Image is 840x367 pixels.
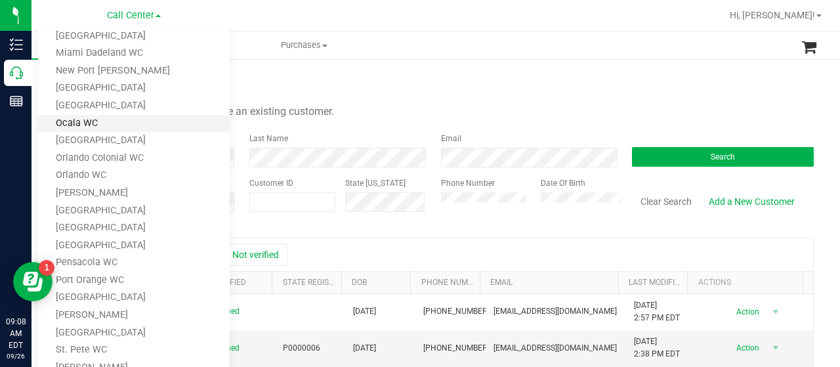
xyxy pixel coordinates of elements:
[38,219,230,237] a: [GEOGRAPHIC_DATA]
[10,66,23,79] inline-svg: Call Center
[768,303,784,321] span: select
[224,244,287,266] button: Not verified
[493,342,617,355] span: [EMAIL_ADDRESS][DOMAIN_NAME]
[634,335,680,360] span: [DATE] 2:38 PM EDT
[38,289,230,307] a: [GEOGRAPHIC_DATA]
[214,39,394,51] span: Purchases
[107,10,154,21] span: Call Center
[38,254,230,272] a: Pensacola WC
[725,303,768,321] span: Action
[6,351,26,361] p: 09/26
[249,177,293,189] label: Customer ID
[730,10,815,20] span: Hi, [PERSON_NAME]!
[38,150,230,167] a: Orlando Colonial WC
[711,152,735,162] span: Search
[38,237,230,255] a: [GEOGRAPHIC_DATA]
[634,299,680,324] span: [DATE] 2:57 PM EDT
[38,202,230,220] a: [GEOGRAPHIC_DATA]
[629,278,684,287] a: Last Modified
[423,342,489,355] span: [PHONE_NUMBER]
[213,278,246,287] a: Verified
[353,305,376,318] span: [DATE]
[38,79,230,97] a: [GEOGRAPHIC_DATA]
[249,133,288,144] label: Last Name
[38,45,230,62] a: Miami Dadeland WC
[632,147,814,167] button: Search
[768,339,784,357] span: select
[213,32,395,59] a: Purchases
[31,32,213,59] a: Customers
[38,184,230,202] a: [PERSON_NAME]
[38,341,230,359] a: St. Pete WC
[283,342,320,355] span: P0000006
[10,38,23,51] inline-svg: Inventory
[353,342,376,355] span: [DATE]
[490,278,513,287] a: Email
[423,305,489,318] span: [PHONE_NUMBER]
[345,177,406,189] label: State [US_STATE]
[38,167,230,184] a: Orlando WC
[441,177,495,189] label: Phone Number
[700,190,803,213] a: Add a New Customer
[541,177,585,189] label: Date Of Birth
[13,262,52,301] iframe: Resource center
[38,307,230,324] a: [PERSON_NAME]
[10,95,23,108] inline-svg: Reports
[31,39,213,51] span: Customers
[632,190,700,213] button: Clear Search
[441,133,461,144] label: Email
[39,260,54,276] iframe: Resource center unread badge
[352,278,367,287] a: DOB
[38,62,230,80] a: New Port [PERSON_NAME]
[6,316,26,351] p: 09:08 AM EDT
[421,278,482,287] a: Phone Number
[38,28,230,45] a: [GEOGRAPHIC_DATA]
[698,278,798,287] div: Actions
[38,115,230,133] a: Ocala WC
[38,132,230,150] a: [GEOGRAPHIC_DATA]
[283,278,352,287] a: State Registry Id
[493,305,617,318] span: [EMAIL_ADDRESS][DOMAIN_NAME]
[38,272,230,290] a: Port Orange WC
[725,339,768,357] span: Action
[38,324,230,342] a: [GEOGRAPHIC_DATA]
[38,97,230,115] a: [GEOGRAPHIC_DATA]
